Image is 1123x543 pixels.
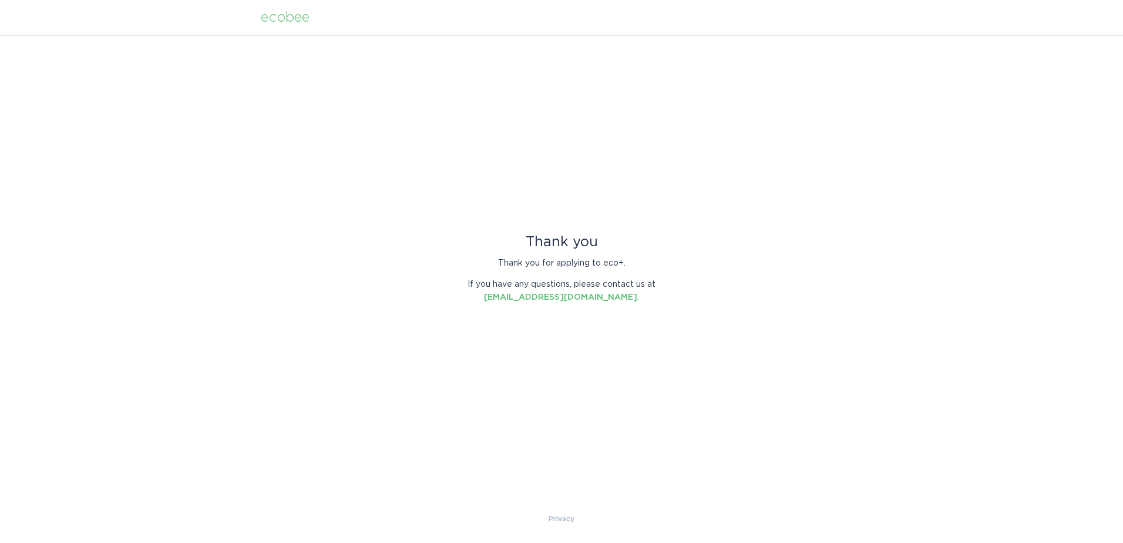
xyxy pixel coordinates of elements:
[459,278,664,304] p: If you have any questions, please contact us at .
[459,257,664,270] p: Thank you for applying to eco+.
[549,512,574,525] a: Privacy Policy & Terms of Use
[484,293,637,301] a: [EMAIL_ADDRESS][DOMAIN_NAME]
[261,11,310,24] div: ecobee
[459,236,664,249] div: Thank you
